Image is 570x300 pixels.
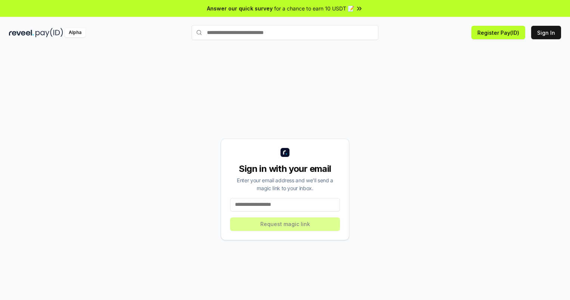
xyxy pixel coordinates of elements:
img: pay_id [35,28,63,37]
img: reveel_dark [9,28,34,37]
span: Answer our quick survey [207,4,273,12]
img: logo_small [281,148,289,157]
span: for a chance to earn 10 USDT 📝 [274,4,354,12]
div: Sign in with your email [230,163,340,175]
div: Alpha [65,28,86,37]
button: Sign In [531,26,561,39]
div: Enter your email address and we’ll send a magic link to your inbox. [230,176,340,192]
button: Register Pay(ID) [471,26,525,39]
